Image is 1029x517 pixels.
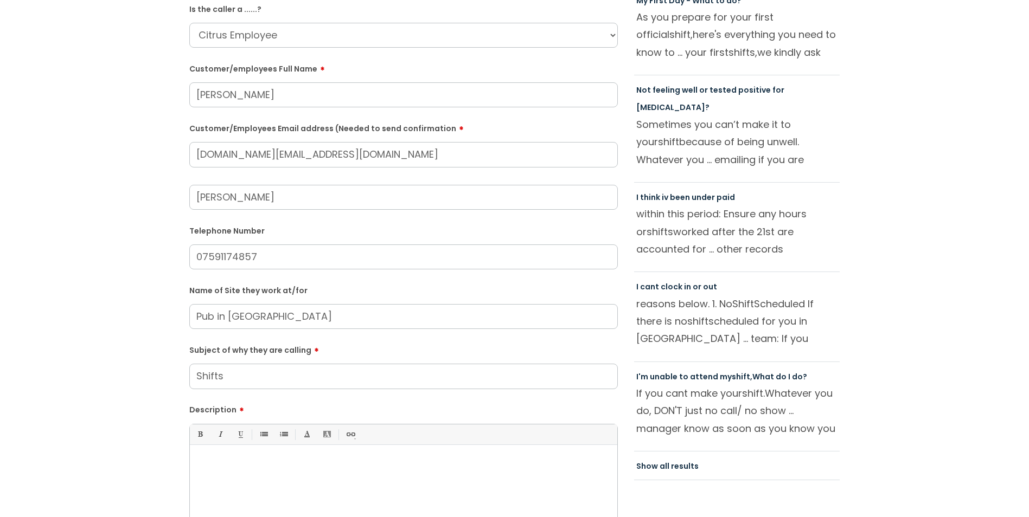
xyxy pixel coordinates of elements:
span: shift [687,314,708,328]
a: I think iv been under paid [636,192,735,203]
span: shifts, [728,46,757,59]
p: If you cant make your Whatever you do, DON'T just no call/ no show ... manager know as soon as yo... [636,385,838,437]
p: reasons below. 1. No Scheduled If there is no scheduled for you in [GEOGRAPHIC_DATA] ... team: If... [636,295,838,347]
input: Email [189,142,618,167]
a: Show all results [636,461,699,471]
label: Customer/Employees Email address (Needed to send confirmation [189,120,618,133]
span: shift. [742,386,765,400]
label: Description [189,402,618,415]
p: within this period: Ensure any hours or worked after the 21st are accounted for ... other records... [636,205,838,257]
p: Sometimes you can’t make it to your because of being unwell. Whatever you ... emailing if you are... [636,116,838,168]
span: Shift [732,297,754,311]
p: As you prepare for your first official here's everything you need to know to ... your first we ki... [636,9,838,61]
span: shift, [732,371,752,382]
span: shifts [647,225,673,238]
a: 1. Ordered List (Ctrl-Shift-8) [277,428,290,441]
span: shift [658,135,679,148]
input: Your Name [189,185,618,210]
label: Subject of why they are calling [189,342,618,355]
label: Customer/employees Full Name [189,61,618,74]
a: Link [343,428,357,441]
label: Telephone Number [189,224,618,236]
a: Italic (Ctrl-I) [213,428,227,441]
span: shift, [669,28,693,41]
a: Not feeling well or tested positive for [MEDICAL_DATA]? [636,85,784,113]
a: Back Color [320,428,334,441]
a: • Unordered List (Ctrl-Shift-7) [257,428,270,441]
a: Underline(Ctrl-U) [233,428,247,441]
label: Name of Site they work at/for [189,284,618,295]
a: I'm unable to attend myshift,What do I do? [636,371,807,382]
a: I cant clock in or out [636,281,717,292]
label: Is the caller a ......? [189,3,618,14]
a: Bold (Ctrl-B) [193,428,207,441]
a: Font Color [300,428,314,441]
